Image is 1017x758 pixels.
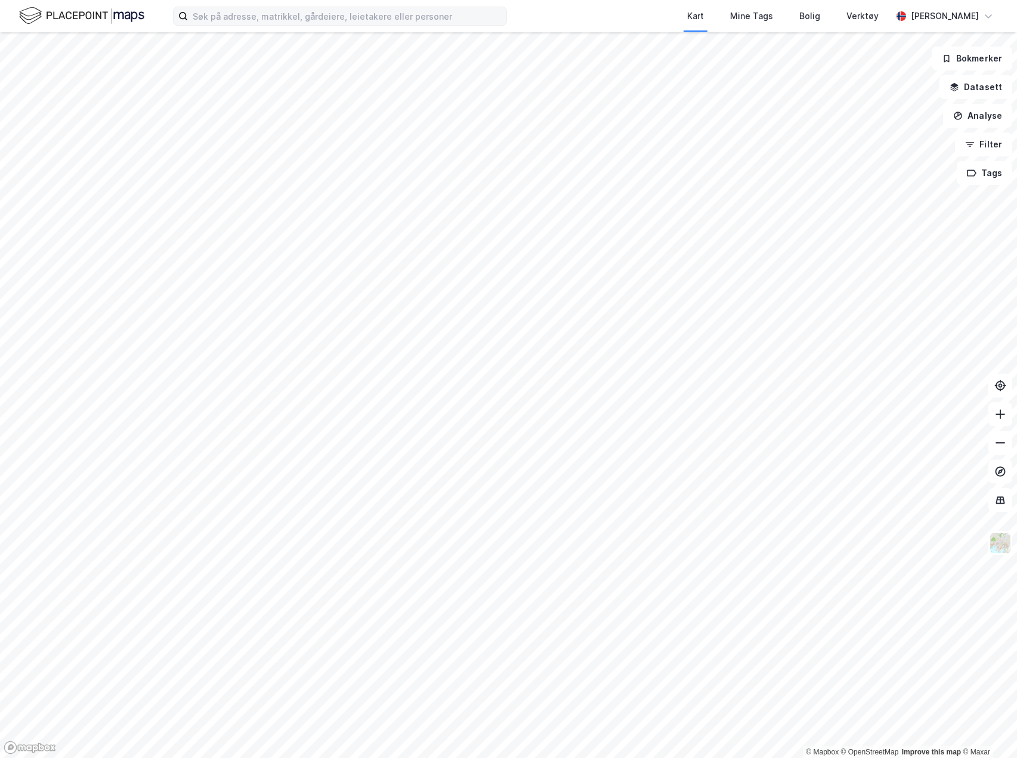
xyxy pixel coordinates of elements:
[687,9,704,23] div: Kart
[902,748,961,756] a: Improve this map
[846,9,879,23] div: Verktøy
[188,7,506,25] input: Søk på adresse, matrikkel, gårdeiere, leietakere eller personer
[841,748,899,756] a: OpenStreetMap
[943,104,1012,128] button: Analyse
[939,75,1012,99] button: Datasett
[806,748,839,756] a: Mapbox
[911,9,979,23] div: [PERSON_NAME]
[989,532,1012,554] img: Z
[730,9,773,23] div: Mine Tags
[957,701,1017,758] div: Kontrollprogram for chat
[957,701,1017,758] iframe: Chat Widget
[19,5,144,26] img: logo.f888ab2527a4732fd821a326f86c7f29.svg
[799,9,820,23] div: Bolig
[932,47,1012,70] button: Bokmerker
[4,741,56,754] a: Mapbox homepage
[957,161,1012,185] button: Tags
[955,133,1012,156] button: Filter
